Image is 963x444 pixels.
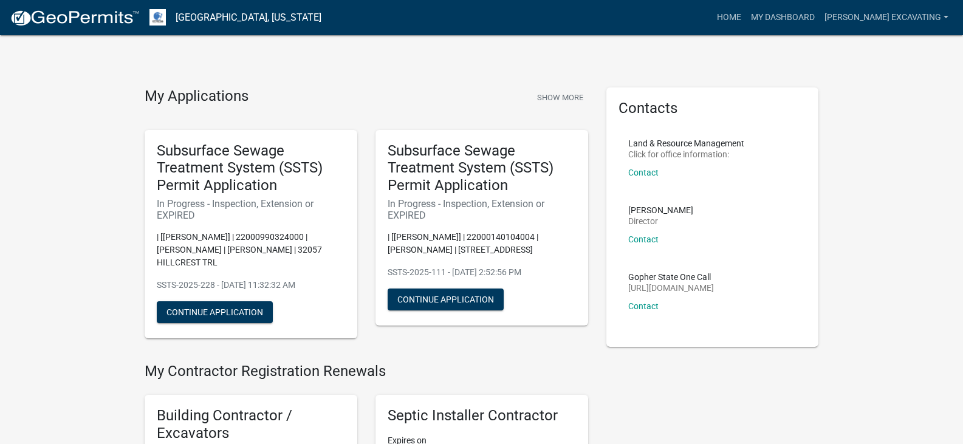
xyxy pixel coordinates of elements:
h5: Septic Installer Contractor [388,407,576,425]
p: | [[PERSON_NAME]] | 22000140104004 | [PERSON_NAME] | [STREET_ADDRESS] [388,231,576,256]
a: Contact [628,301,659,311]
h5: Subsurface Sewage Treatment System (SSTS) Permit Application [388,142,576,194]
button: Continue Application [157,301,273,323]
p: SSTS-2025-111 - [DATE] 2:52:56 PM [388,266,576,279]
h4: My Applications [145,87,248,106]
h6: In Progress - Inspection, Extension or EXPIRED [388,198,576,221]
a: [PERSON_NAME] Excavating [820,6,953,29]
h5: Subsurface Sewage Treatment System (SSTS) Permit Application [157,142,345,194]
p: Click for office information: [628,150,744,159]
p: SSTS-2025-228 - [DATE] 11:32:32 AM [157,279,345,292]
p: [URL][DOMAIN_NAME] [628,284,714,292]
p: Director [628,217,693,225]
h5: Building Contractor / Excavators [157,407,345,442]
a: Contact [628,168,659,177]
p: Gopher State One Call [628,273,714,281]
h6: In Progress - Inspection, Extension or EXPIRED [157,198,345,221]
p: Land & Resource Management [628,139,744,148]
img: Otter Tail County, Minnesota [149,9,166,26]
a: Contact [628,234,659,244]
h4: My Contractor Registration Renewals [145,363,588,380]
button: Show More [532,87,588,108]
button: Continue Application [388,289,504,310]
p: | [[PERSON_NAME]] | 22000990324000 | [PERSON_NAME] | [PERSON_NAME] | 32057 HILLCREST TRL [157,231,345,269]
a: My Dashboard [746,6,820,29]
a: [GEOGRAPHIC_DATA], [US_STATE] [176,7,321,28]
a: Home [712,6,746,29]
h5: Contacts [619,100,807,117]
p: [PERSON_NAME] [628,206,693,214]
